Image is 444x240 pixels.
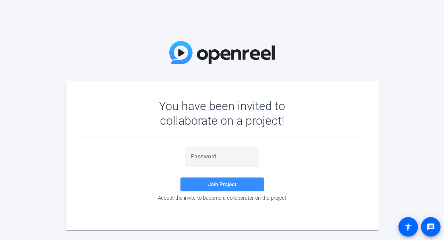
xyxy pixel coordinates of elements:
span: Join Project [208,181,236,188]
button: Join Project [180,177,264,191]
div: Accept the invite to become a collaborator on the project [80,195,365,201]
mat-icon: message [427,223,435,231]
img: OpenReel Logo [169,41,275,64]
input: Password [191,152,253,161]
mat-icon: accessibility [404,223,412,231]
div: You have been invited to collaborate on a project! [139,99,305,128]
